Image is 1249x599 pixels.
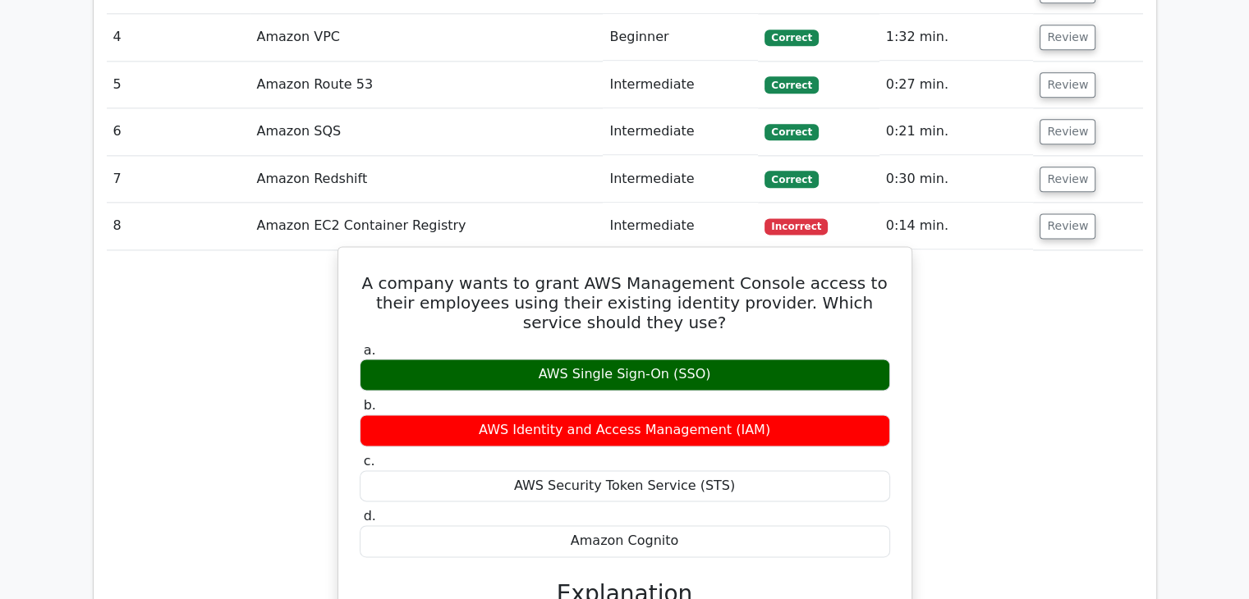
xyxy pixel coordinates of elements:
span: a. [364,342,376,358]
button: Review [1040,119,1095,144]
td: Amazon SQS [250,108,603,155]
button: Review [1040,25,1095,50]
td: 0:14 min. [879,203,1034,249]
td: Amazon Redshift [250,156,603,203]
td: Amazon EC2 Container Registry [250,203,603,249]
span: d. [364,508,376,524]
button: Review [1040,167,1095,192]
div: AWS Security Token Service (STS) [360,470,890,502]
span: Correct [765,30,818,46]
td: Intermediate [603,203,758,249]
button: Review [1040,213,1095,239]
span: Correct [765,171,818,187]
td: Intermediate [603,156,758,203]
td: 8 [107,203,250,249]
span: Incorrect [765,218,828,235]
td: Amazon VPC [250,14,603,61]
div: AWS Single Sign-On (SSO) [360,359,890,391]
td: 0:27 min. [879,62,1034,108]
td: 0:30 min. [879,156,1034,203]
td: Beginner [603,14,758,61]
span: b. [364,397,376,413]
td: 4 [107,14,250,61]
button: Review [1040,72,1095,98]
td: 6 [107,108,250,155]
h5: A company wants to grant AWS Management Console access to their employees using their existing id... [358,273,892,332]
div: Amazon Cognito [360,525,890,557]
td: 0:21 min. [879,108,1034,155]
td: Intermediate [603,108,758,155]
span: Correct [765,124,818,140]
div: AWS Identity and Access Management (IAM) [360,414,890,446]
td: Amazon Route 53 [250,62,603,108]
td: Intermediate [603,62,758,108]
span: Correct [765,76,818,93]
td: 7 [107,156,250,203]
span: c. [364,453,375,469]
td: 1:32 min. [879,14,1034,61]
td: 5 [107,62,250,108]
